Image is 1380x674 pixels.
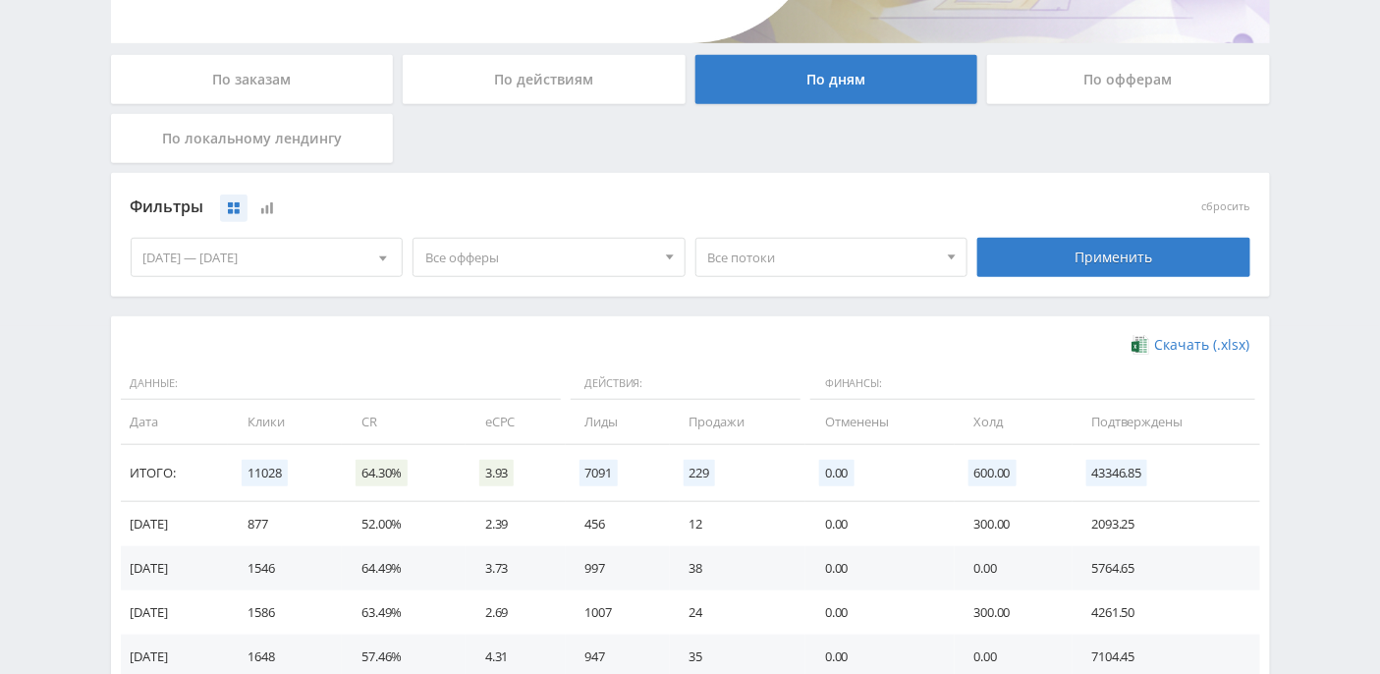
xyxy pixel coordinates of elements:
td: [DATE] [121,590,229,635]
td: 0.00 [805,502,954,546]
td: Клики [228,400,342,444]
td: 0.00 [955,546,1073,590]
span: 3.93 [479,460,514,486]
td: 2093.25 [1073,502,1260,546]
td: 2.39 [466,502,566,546]
td: 300.00 [955,502,1073,546]
span: Скачать (.xlsx) [1155,337,1250,353]
td: Лиды [566,400,670,444]
div: [DATE] — [DATE] [132,239,403,276]
span: Финансы: [810,367,1254,401]
div: Фильтры [131,193,968,222]
td: Холд [955,400,1073,444]
td: 0.00 [805,546,954,590]
td: 0.00 [805,590,954,635]
span: 229 [684,460,716,486]
span: Все потоки [708,239,938,276]
td: 456 [566,502,670,546]
td: 1586 [228,590,342,635]
span: 7091 [580,460,618,486]
img: xlsx [1132,335,1148,355]
td: Итого: [121,445,229,502]
span: Все офферы [425,239,655,276]
td: 997 [566,546,670,590]
td: Дата [121,400,229,444]
td: 5764.65 [1073,546,1260,590]
td: Подтверждены [1073,400,1260,444]
td: Отменены [805,400,954,444]
td: 1546 [228,546,342,590]
span: Данные: [121,367,561,401]
td: 38 [670,546,806,590]
td: 3.73 [466,546,566,590]
td: 877 [228,502,342,546]
div: По заказам [111,55,394,104]
div: По локальному лендингу [111,114,394,163]
div: По офферам [987,55,1270,104]
span: 11028 [242,460,287,486]
td: 63.49% [342,590,466,635]
div: По дням [695,55,978,104]
td: 24 [670,590,806,635]
td: [DATE] [121,546,229,590]
td: 300.00 [955,590,1073,635]
td: Продажи [670,400,806,444]
div: По действиям [403,55,686,104]
span: Действия: [571,367,801,401]
td: 52.00% [342,502,466,546]
a: Скачать (.xlsx) [1132,336,1249,356]
td: eCPC [466,400,566,444]
td: 64.49% [342,546,466,590]
td: 4261.50 [1073,590,1260,635]
span: 43346.85 [1086,460,1148,486]
td: 1007 [566,590,670,635]
button: сбросить [1202,200,1250,213]
div: Применить [977,238,1250,277]
td: CR [342,400,466,444]
span: 600.00 [968,460,1017,486]
span: 0.00 [819,460,854,486]
span: 64.30% [356,460,408,486]
td: 12 [670,502,806,546]
td: [DATE] [121,502,229,546]
td: 2.69 [466,590,566,635]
